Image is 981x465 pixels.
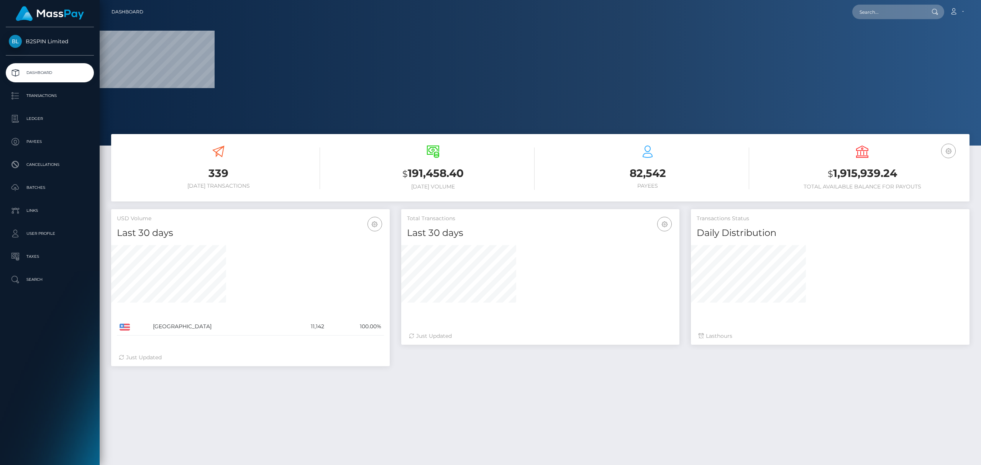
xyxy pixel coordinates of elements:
[828,169,833,179] small: $
[117,215,384,223] h5: USD Volume
[697,215,964,223] h5: Transactions Status
[6,109,94,128] a: Ledger
[9,136,91,147] p: Payees
[761,183,964,190] h6: Total Available Balance for Payouts
[287,318,326,336] td: 11,142
[117,183,320,189] h6: [DATE] Transactions
[852,5,924,19] input: Search...
[6,63,94,82] a: Dashboard
[6,270,94,289] a: Search
[6,38,94,45] span: B2SPIN Limited
[6,247,94,266] a: Taxes
[407,226,674,240] h4: Last 30 days
[6,155,94,174] a: Cancellations
[9,159,91,170] p: Cancellations
[9,228,91,239] p: User Profile
[331,183,535,190] h6: [DATE] Volume
[9,274,91,285] p: Search
[9,90,91,102] p: Transactions
[9,35,22,48] img: B2SPIN Limited
[6,178,94,197] a: Batches
[761,166,964,182] h3: 1,915,939.24
[150,318,287,336] td: [GEOGRAPHIC_DATA]
[327,318,384,336] td: 100.00%
[9,205,91,216] p: Links
[6,201,94,220] a: Links
[6,86,94,105] a: Transactions
[117,226,384,240] h4: Last 30 days
[119,354,382,362] div: Just Updated
[9,182,91,193] p: Batches
[117,166,320,181] h3: 339
[402,169,408,179] small: $
[546,183,749,189] h6: Payees
[6,224,94,243] a: User Profile
[9,67,91,79] p: Dashboard
[112,4,143,20] a: Dashboard
[331,166,535,182] h3: 191,458.40
[6,132,94,151] a: Payees
[409,332,672,340] div: Just Updated
[16,6,84,21] img: MassPay Logo
[120,324,130,331] img: US.png
[699,332,962,340] div: Last hours
[697,226,964,240] h4: Daily Distribution
[407,215,674,223] h5: Total Transactions
[9,251,91,262] p: Taxes
[9,113,91,124] p: Ledger
[546,166,749,181] h3: 82,542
